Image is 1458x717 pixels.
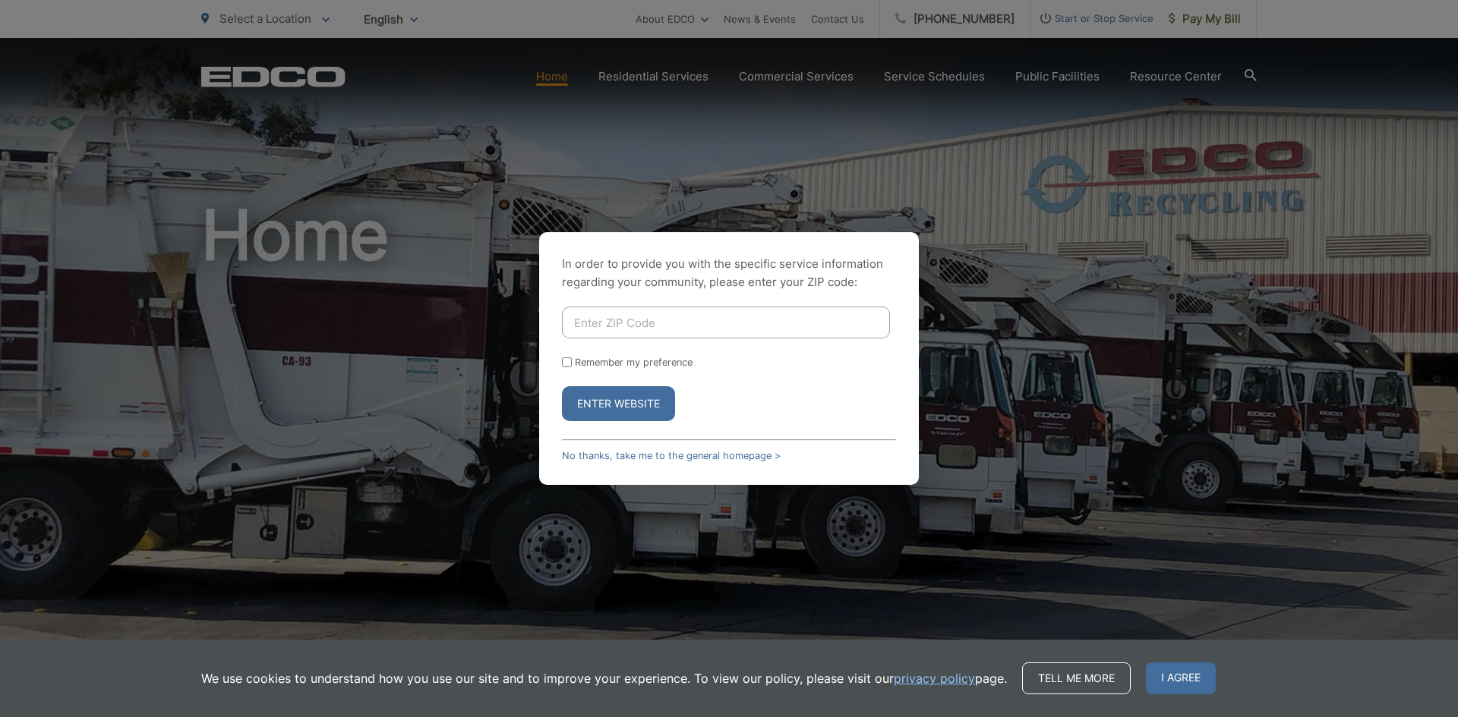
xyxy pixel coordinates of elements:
[1146,662,1216,694] span: I agree
[894,669,975,687] a: privacy policy
[1022,662,1131,694] a: Tell me more
[562,255,896,291] p: In order to provide you with the specific service information regarding your community, please en...
[562,307,890,338] input: Enter ZIP Code
[562,386,675,421] button: Enter Website
[562,450,781,461] a: No thanks, take me to the general homepage >
[575,357,693,368] label: Remember my preference
[201,669,1007,687] p: We use cookies to understand how you use our site and to improve your experience. To view our pol...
